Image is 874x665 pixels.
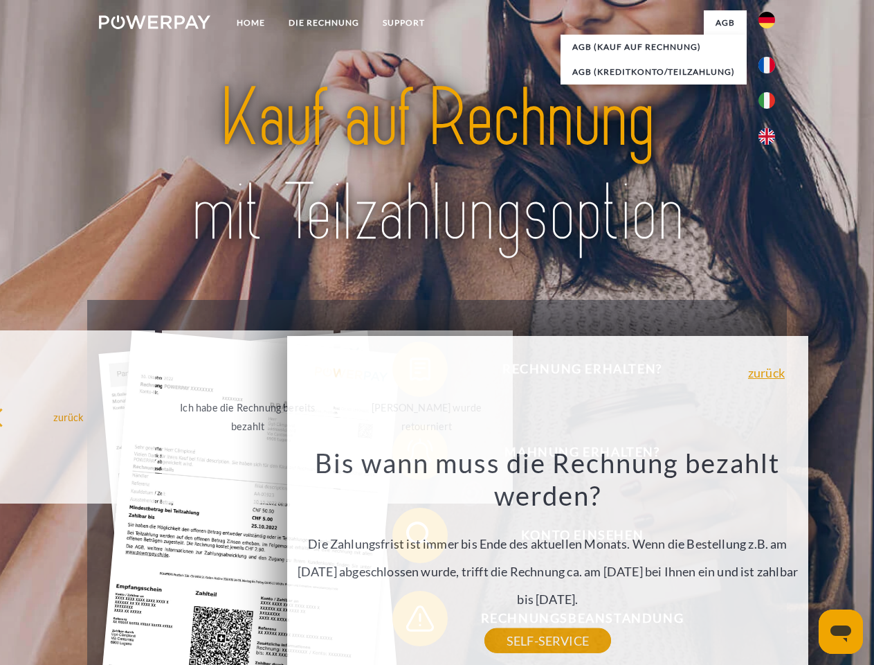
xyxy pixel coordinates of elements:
a: Home [225,10,277,35]
a: SELF-SERVICE [484,628,611,653]
img: it [758,92,775,109]
img: fr [758,57,775,73]
a: AGB (Kauf auf Rechnung) [561,35,747,60]
a: DIE RECHNUNG [277,10,371,35]
img: de [758,12,775,28]
a: SUPPORT [371,10,437,35]
a: agb [704,10,747,35]
a: AGB (Kreditkonto/Teilzahlung) [561,60,747,85]
a: zurück [748,366,785,379]
img: en [758,128,775,145]
iframe: Schaltfläche zum Öffnen des Messaging-Fensters [819,610,863,654]
div: Ich habe die Rechnung bereits bezahlt [170,398,326,436]
img: title-powerpay_de.svg [132,66,742,265]
h3: Bis wann muss die Rechnung bezahlt werden? [295,446,801,513]
img: logo-powerpay-white.svg [99,15,210,29]
div: Die Zahlungsfrist ist immer bis Ende des aktuellen Monats. Wenn die Bestellung z.B. am [DATE] abg... [295,446,801,641]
